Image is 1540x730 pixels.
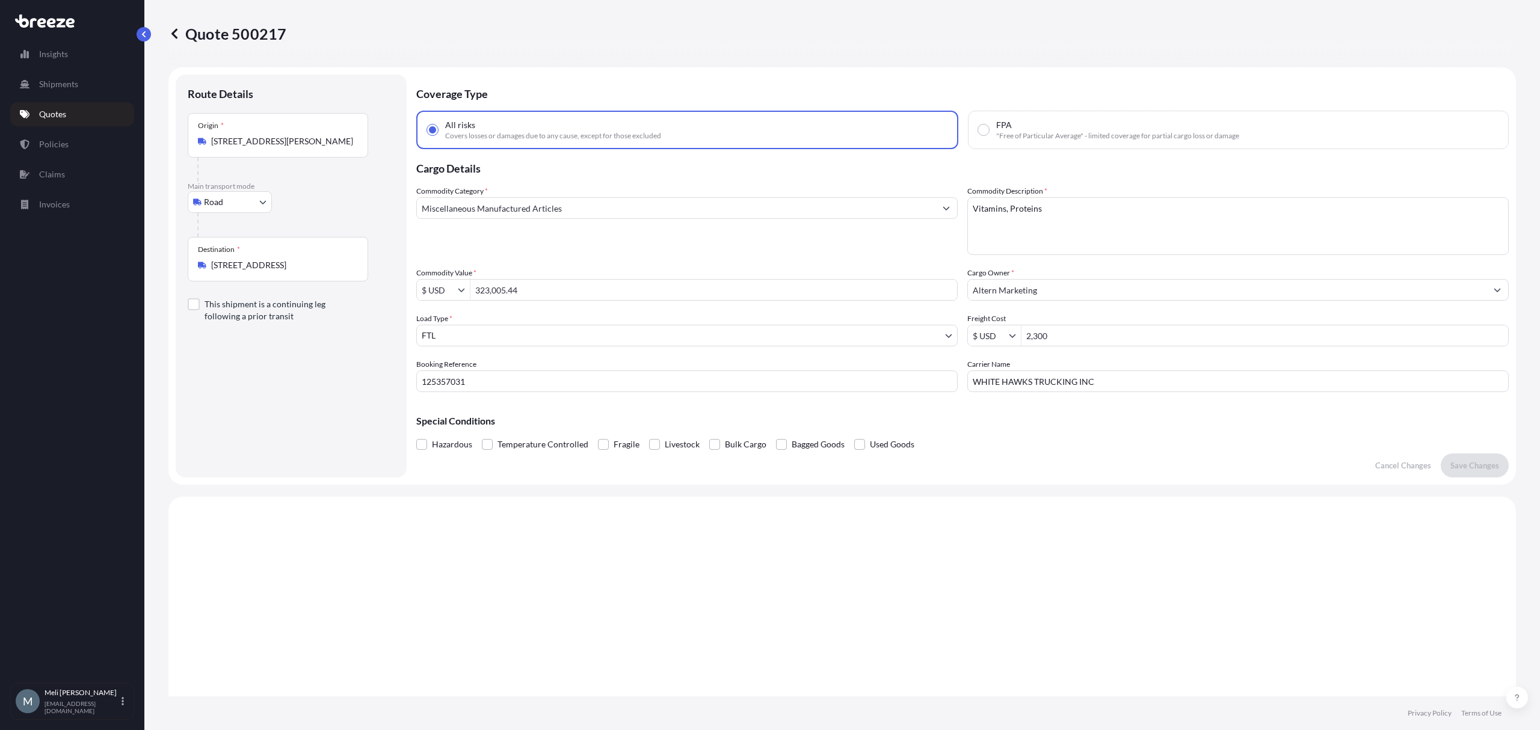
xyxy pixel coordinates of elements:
input: All risksCovers losses or damages due to any cause, except for those excluded [427,124,438,135]
label: Carrier Name [967,358,1010,370]
input: Commodity Value [417,279,458,301]
a: Terms of Use [1461,708,1501,718]
div: Origin [198,121,224,130]
p: Quotes [39,108,66,120]
button: Show suggestions [1009,330,1021,342]
span: Hazardous [432,435,472,453]
button: Show suggestions [935,197,957,219]
label: Cargo Owner [967,267,1014,279]
p: Quote 500217 [168,24,286,43]
span: All risks [445,119,475,131]
p: Cargo Details [416,149,1509,185]
button: FTL [416,325,958,346]
a: Quotes [10,102,134,126]
input: Type amount [470,279,957,301]
a: Privacy Policy [1408,708,1452,718]
p: Policies [39,138,69,150]
p: Invoices [39,198,70,210]
a: Insights [10,42,134,66]
label: Commodity Value [416,267,476,279]
span: Bagged Goods [792,435,845,453]
span: Temperature Controlled [497,435,588,453]
span: "Free of Particular Average" - limited coverage for partial cargo loss or damage [996,131,1239,141]
p: Cancel Changes [1375,459,1431,471]
label: Booking Reference [416,358,476,370]
button: Show suggestions [1486,279,1508,301]
input: Destination [211,259,353,271]
span: Used Goods [870,435,914,453]
p: Coverage Type [416,75,1509,111]
a: Invoices [10,192,134,216]
input: Origin [211,135,353,147]
span: Fragile [614,435,639,453]
label: This shipment is a continuing leg following a prior transit [205,298,359,322]
label: Freight Cost [967,313,1006,325]
span: Load Type [416,313,452,325]
input: Full name [968,279,1486,301]
input: Your internal reference [416,370,958,392]
button: Show suggestions [458,284,470,296]
span: Covers losses or damages due to any cause, except for those excluded [445,131,661,141]
input: Enter amount [1021,325,1508,346]
p: Shipments [39,78,78,90]
input: FPA"Free of Particular Average" - limited coverage for partial cargo loss or damage [978,124,989,135]
textarea: Vitamins, Proteins [967,197,1509,255]
span: M [23,695,33,707]
input: Select a commodity type [417,197,935,219]
span: Bulk Cargo [725,435,766,453]
button: Select transport [188,191,272,213]
span: FPA [996,119,1012,131]
button: Save Changes [1441,453,1509,477]
p: Main transport mode [188,182,395,191]
label: Commodity Description [967,185,1047,197]
span: FTL [422,330,436,342]
label: Commodity Category [416,185,488,197]
a: Policies [10,132,134,156]
button: Cancel Changes [1366,453,1441,477]
p: Meli [PERSON_NAME] [45,688,119,698]
input: Freight Cost [968,325,1009,346]
p: Route Details [188,87,253,101]
p: Claims [39,168,65,180]
span: Livestock [665,435,700,453]
a: Claims [10,162,134,186]
input: Enter name [967,370,1509,392]
span: Road [204,196,223,208]
p: [EMAIL_ADDRESS][DOMAIN_NAME] [45,700,119,714]
p: Insights [39,48,68,60]
a: Shipments [10,72,134,96]
p: Special Conditions [416,416,1509,426]
p: Save Changes [1450,459,1499,471]
div: Destination [198,245,240,254]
